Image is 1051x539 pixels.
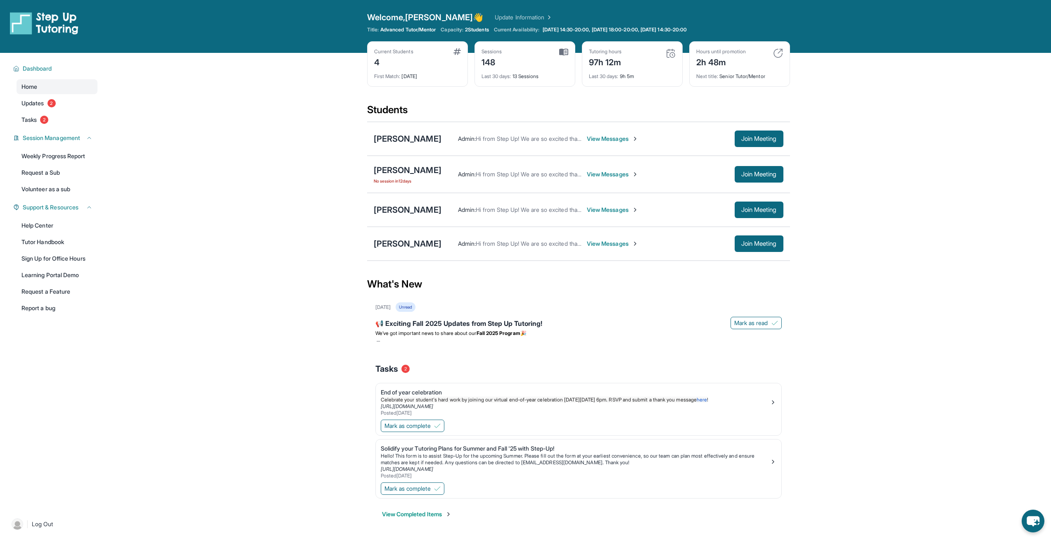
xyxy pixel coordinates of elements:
img: Mark as read [771,320,778,326]
span: Tasks [21,116,37,124]
span: Capacity: [441,26,463,33]
div: [DATE] [374,68,461,80]
img: Mark as complete [434,423,441,429]
a: Updates2 [17,96,97,111]
a: Tutor Handbook [17,235,97,249]
span: Join Meeting [741,207,777,212]
a: here [697,397,707,403]
span: 2 [47,99,56,107]
span: First Match : [374,73,401,79]
span: | [26,519,28,529]
a: Report a bug [17,301,97,316]
button: Join Meeting [735,235,783,252]
a: Home [17,79,97,94]
img: Chevron Right [544,13,553,21]
span: Admin : [458,206,476,213]
img: Chevron-Right [632,135,638,142]
button: Mark as complete [381,482,444,495]
div: [PERSON_NAME] [374,204,441,216]
img: Chevron-Right [632,207,638,213]
span: Mark as read [734,319,768,327]
img: card [559,48,568,56]
span: Advanced Tutor/Mentor [380,26,436,33]
a: Sign Up for Office Hours [17,251,97,266]
span: Mark as complete [384,422,431,430]
img: card [773,48,783,58]
img: Chevron-Right [632,240,638,247]
button: Join Meeting [735,131,783,147]
span: Last 30 days : [589,73,619,79]
a: Update Information [495,13,553,21]
span: We’ve got important news to share about our [375,330,477,336]
img: logo [10,12,78,35]
span: Admin : [458,135,476,142]
div: [PERSON_NAME] [374,238,441,249]
div: 148 [482,55,502,68]
span: 2 Students [465,26,489,33]
span: [DATE] 14:30-20:00, [DATE] 18:00-20:00, [DATE] 14:30-20:00 [543,26,687,33]
span: View Messages [587,135,638,143]
span: Welcome, [PERSON_NAME] 👋 [367,12,484,23]
span: Updates [21,99,44,107]
p: Hello! This form is to assist Step-Up for the upcoming Summer. Please fill out the form at your e... [381,453,770,466]
a: [DATE] 14:30-20:00, [DATE] 18:00-20:00, [DATE] 14:30-20:00 [541,26,688,33]
div: Posted [DATE] [381,410,770,416]
span: Last 30 days : [482,73,511,79]
div: [PERSON_NAME] [374,133,441,145]
a: [URL][DOMAIN_NAME] [381,466,433,472]
div: 97h 12m [589,55,622,68]
button: Dashboard [19,64,93,73]
img: Mark as complete [434,485,441,492]
a: Request a Sub [17,165,97,180]
span: View Messages [587,206,638,214]
span: Log Out [32,520,53,528]
span: View Messages [587,170,638,178]
div: 13 Sessions [482,68,568,80]
div: Tutoring hours [589,48,622,55]
span: Current Availability: [494,26,539,33]
div: Solidify your Tutoring Plans for Summer and Fall '25 with Step-Up! [381,444,770,453]
button: chat-button [1022,510,1044,532]
img: Chevron-Right [632,171,638,178]
a: End of year celebrationCelebrate your student's hard work by joining our virtual end-of-year cele... [376,383,781,418]
button: Session Management [19,134,93,142]
span: View Messages [587,240,638,248]
div: 📢 Exciting Fall 2025 Updates from Step Up Tutoring! [375,318,782,330]
div: 2h 48m [696,55,746,68]
div: [DATE] [375,304,391,311]
button: Support & Resources [19,203,93,211]
span: Admin : [458,171,476,178]
strong: Fall 2025 Program [477,330,520,336]
a: Solidify your Tutoring Plans for Summer and Fall '25 with Step-Up!Hello! This form is to assist S... [376,439,781,481]
div: Posted [DATE] [381,473,770,479]
div: Unread [396,302,415,312]
span: 🎉 [520,330,527,336]
span: Mark as complete [384,484,431,493]
span: Title: [367,26,379,33]
a: Request a Feature [17,284,97,299]
button: Join Meeting [735,202,783,218]
span: Join Meeting [741,172,777,177]
button: Mark as complete [381,420,444,432]
a: Volunteer as a sub [17,182,97,197]
div: Hours until promotion [696,48,746,55]
button: Mark as read [731,317,782,329]
a: |Log Out [8,515,97,533]
div: 4 [374,55,413,68]
a: Learning Portal Demo [17,268,97,283]
span: Admin : [458,240,476,247]
div: Students [367,103,790,121]
a: [URL][DOMAIN_NAME] [381,403,433,409]
span: Home [21,83,37,91]
span: No session in 12 days [374,178,441,184]
span: 2 [40,116,48,124]
span: Celebrate your student's hard work by joining our virtual end-of-year celebration [DATE][DATE] 6p... [381,397,697,403]
img: card [666,48,676,58]
button: View Completed Items [382,510,452,518]
img: card [453,48,461,55]
div: What's New [367,266,790,302]
span: Tasks [375,363,398,375]
div: [PERSON_NAME] [374,164,441,176]
span: Session Management [23,134,80,142]
span: 2 [401,365,410,373]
